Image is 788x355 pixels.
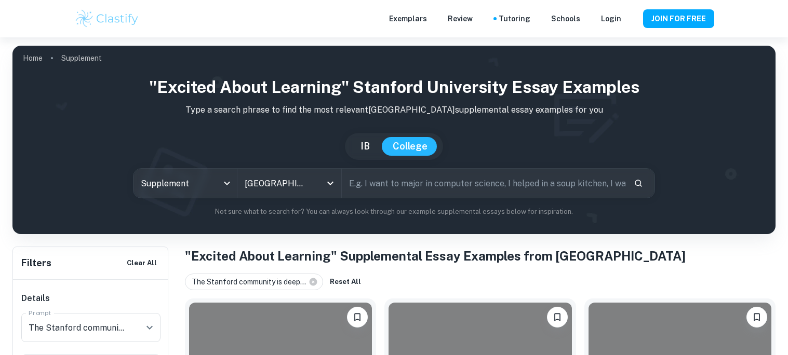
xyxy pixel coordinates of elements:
[142,320,157,335] button: Open
[323,176,338,190] button: Open
[21,207,767,217] p: Not sure what to search for? You can always look through our example supplemental essays below fo...
[29,308,51,317] label: Prompt
[12,46,776,234] img: profile cover
[21,104,767,116] p: Type a search phrase to find the most relevant [GEOGRAPHIC_DATA] supplemental essay examples for you
[21,75,767,100] h1: "Excited About Learning" Stanford University Essay Examples
[185,247,776,265] h1: "Excited About Learning" Supplemental Essay Examples from [GEOGRAPHIC_DATA]
[347,307,368,327] button: Please log in to bookmark exemplars
[74,8,140,29] img: Clastify logo
[630,16,635,21] button: Help and Feedback
[601,13,621,24] a: Login
[133,169,237,198] div: Supplement
[23,51,43,65] a: Home
[61,52,102,64] p: Supplement
[185,274,323,290] div: The Stanford community is deep...
[327,274,364,290] button: Reset All
[124,255,159,271] button: Clear All
[21,256,51,270] h6: Filters
[192,276,311,288] span: The Stanford community is deep...
[746,307,767,327] button: Please log in to bookmark exemplars
[499,13,530,24] a: Tutoring
[21,292,161,305] h6: Details
[643,9,714,28] button: JOIN FOR FREE
[551,13,580,24] a: Schools
[630,174,647,192] button: Search
[382,137,438,156] button: College
[389,13,427,24] p: Exemplars
[448,13,473,24] p: Review
[342,169,625,198] input: E.g. I want to major in computer science, I helped in a soup kitchen, I want to join the debate t...
[350,137,380,156] button: IB
[547,307,568,327] button: Please log in to bookmark exemplars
